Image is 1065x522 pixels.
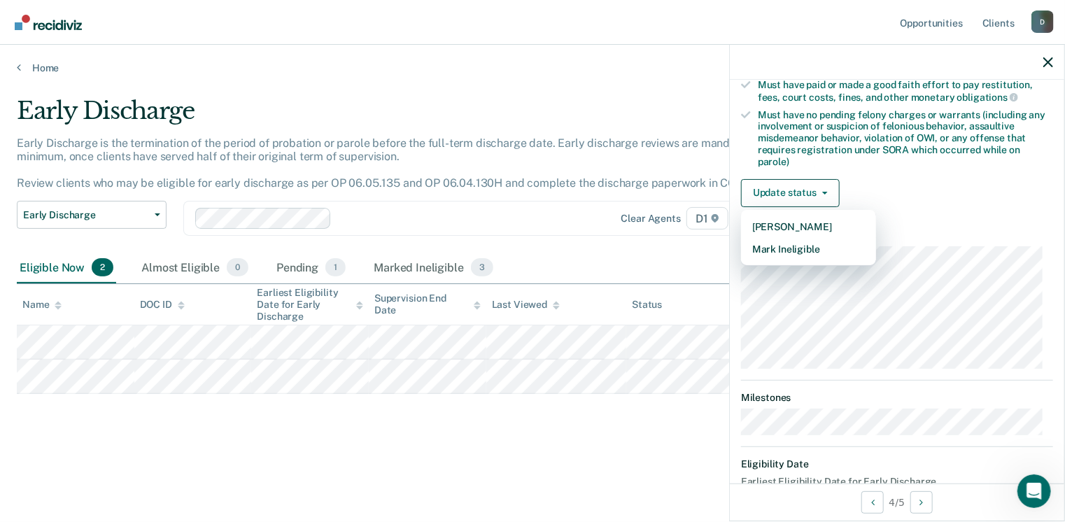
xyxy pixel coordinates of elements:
[741,230,1053,241] dt: Supervision
[140,299,185,311] div: DOC ID
[910,491,933,514] button: Next Opportunity
[758,109,1053,168] div: Must have no pending felony charges or warrants (including any involvement or suspicion of feloni...
[861,491,884,514] button: Previous Opportunity
[471,258,493,276] span: 3
[957,92,1018,103] span: obligations
[741,179,840,207] button: Update status
[227,258,248,276] span: 0
[15,15,82,30] img: Recidiviz
[22,299,62,311] div: Name
[758,156,789,167] span: parole)
[92,258,113,276] span: 2
[17,62,1048,74] a: Home
[741,238,876,260] button: Mark Ineligible
[23,209,149,221] span: Early Discharge
[257,287,363,322] div: Earliest Eligibility Date for Early Discharge
[17,136,769,190] p: Early Discharge is the termination of the period of probation or parole before the full-term disc...
[730,484,1064,521] div: 4 / 5
[17,97,816,136] div: Early Discharge
[1031,10,1054,33] div: D
[1031,10,1054,33] button: Profile dropdown button
[374,292,481,316] div: Supervision End Date
[1017,474,1051,508] iframe: Intercom live chat
[274,253,348,283] div: Pending
[686,207,728,230] span: D1
[139,253,251,283] div: Almost Eligible
[741,476,1053,488] dt: Earliest Eligibility Date for Early Discharge
[741,458,1053,470] dt: Eligibility Date
[325,258,346,276] span: 1
[758,79,1053,103] div: Must have paid or made a good faith effort to pay restitution, fees, court costs, fines, and othe...
[17,253,116,283] div: Eligible Now
[632,299,662,311] div: Status
[741,392,1053,404] dt: Milestones
[741,216,876,238] button: [PERSON_NAME]
[621,213,681,225] div: Clear agents
[492,299,560,311] div: Last Viewed
[371,253,496,283] div: Marked Ineligible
